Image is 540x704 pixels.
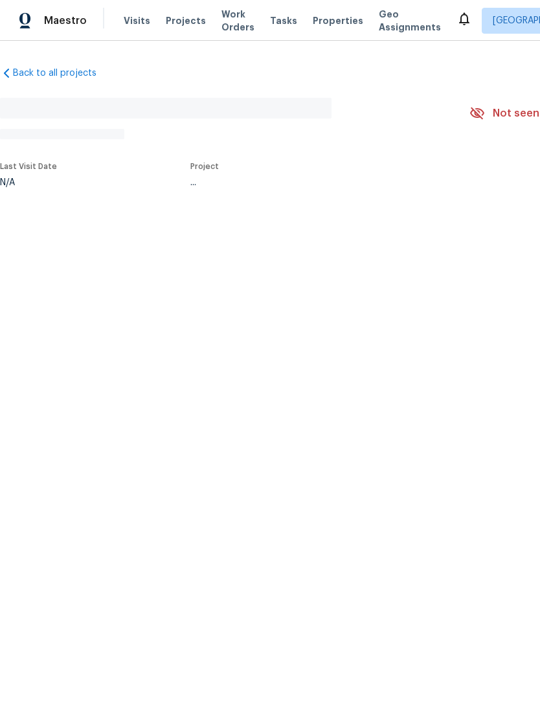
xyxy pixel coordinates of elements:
[270,16,297,25] span: Tasks
[190,178,439,187] div: ...
[124,14,150,27] span: Visits
[379,8,441,34] span: Geo Assignments
[166,14,206,27] span: Projects
[221,8,254,34] span: Work Orders
[44,14,87,27] span: Maestro
[313,14,363,27] span: Properties
[190,163,219,170] span: Project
